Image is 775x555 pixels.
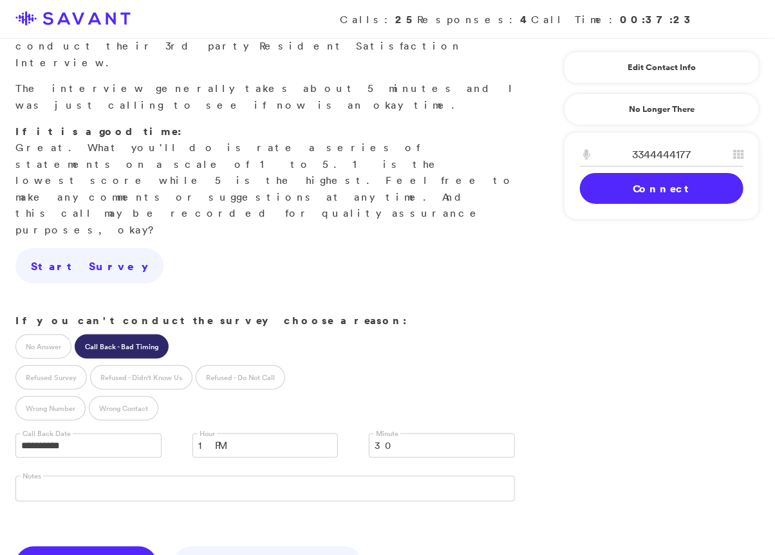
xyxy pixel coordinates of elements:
[89,396,158,421] label: Wrong Contact
[21,471,43,481] label: Notes
[90,365,192,390] label: Refused - Didn't Know Us
[15,123,515,239] p: Great. What you'll do is rate a series of statements on a scale of 1 to 5. 1 is the lowest score ...
[75,334,169,359] label: Call Back - Bad Timing
[520,12,531,26] strong: 4
[15,313,407,327] strong: If you can't conduct the survey choose a reason:
[198,434,316,457] span: 1 PM
[564,93,760,125] a: No Longer There
[374,429,400,439] label: Minute
[15,124,182,138] strong: If it is a good time:
[580,57,743,78] a: Edit Contact Info
[395,12,417,26] strong: 25
[15,80,515,113] p: The interview generally takes about 5 minutes and I was just calling to see if now is an okay time.
[620,12,695,26] strong: 00:37:23
[198,429,217,439] label: Hour
[15,365,87,390] label: Refused Survey
[196,365,285,390] label: Refused - Do Not Call
[21,429,73,439] label: Call Back Date
[15,334,71,359] label: No Answer
[580,173,743,204] a: Connect
[15,248,163,284] a: Start Survey
[375,434,492,457] span: 30
[15,396,86,421] label: Wrong Number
